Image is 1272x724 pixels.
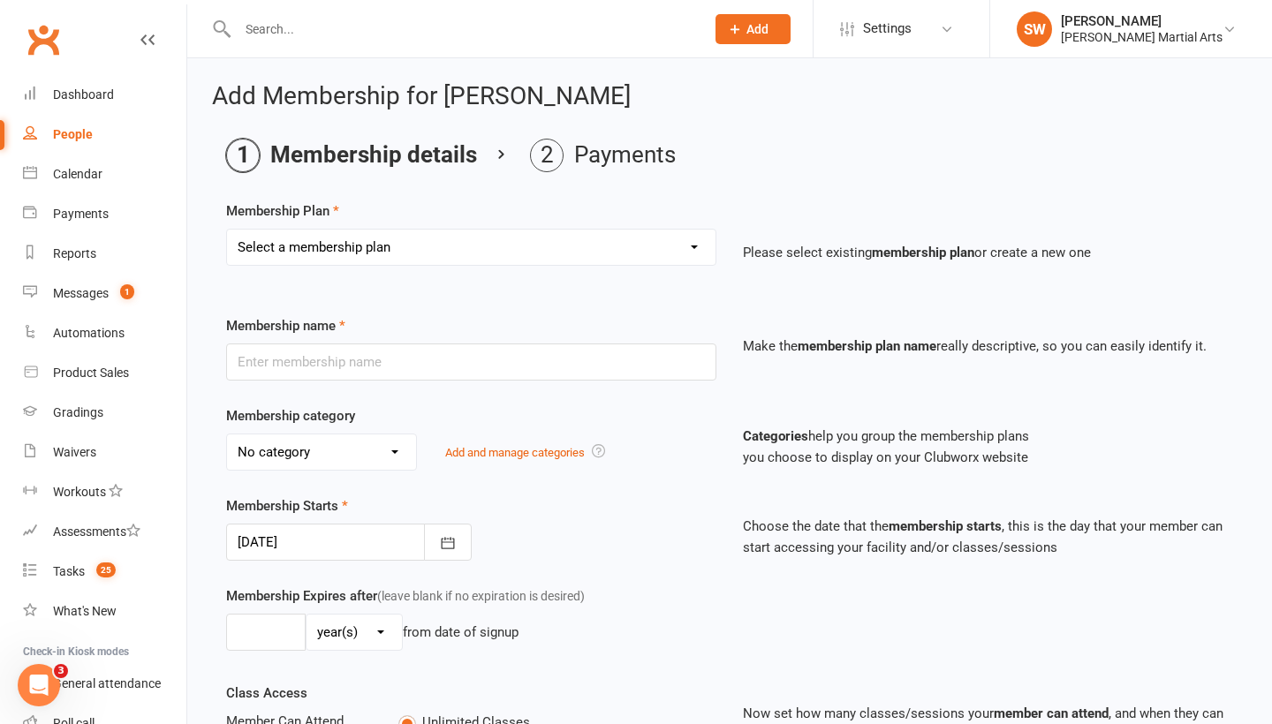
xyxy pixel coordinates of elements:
div: General attendance [53,676,161,690]
input: Enter membership name [226,343,716,381]
div: Calendar [53,167,102,181]
strong: membership plan name [798,338,936,354]
li: Membership details [226,139,477,172]
button: Add [715,14,791,44]
span: Add [746,22,768,36]
div: Assessments [53,524,140,539]
div: Automations [53,326,125,340]
div: [PERSON_NAME] Martial Arts [1061,29,1223,45]
iframe: Intercom live chat [18,664,60,706]
a: Workouts [23,472,186,512]
a: Add and manage categories [445,446,585,459]
a: Tasks 25 [23,552,186,592]
strong: membership starts [889,518,1002,534]
span: Settings [863,9,912,49]
a: Waivers [23,433,186,472]
span: 3 [54,664,68,678]
div: [PERSON_NAME] [1061,13,1223,29]
label: Class Access [226,683,307,704]
a: Product Sales [23,353,186,393]
label: Membership category [226,405,355,426]
a: Dashboard [23,75,186,115]
div: Messages [53,286,109,300]
p: Please select existing or create a new one [743,242,1233,263]
div: Tasks [53,564,85,578]
a: Gradings [23,393,186,433]
span: 1 [120,284,134,299]
div: Gradings [53,405,103,419]
div: SW [1017,11,1052,47]
div: from date of signup [403,622,519,643]
strong: Categories [743,428,808,444]
a: People [23,115,186,155]
a: Calendar [23,155,186,194]
li: Payments [530,139,676,172]
label: Membership name [226,315,345,336]
div: Dashboard [53,87,114,102]
a: Clubworx [21,18,65,62]
div: Reports [53,246,96,260]
a: Messages 1 [23,274,186,313]
input: Search... [232,17,693,41]
p: help you group the membership plans you choose to display on your Clubworx website [743,426,1233,468]
a: Reports [23,234,186,274]
a: Payments [23,194,186,234]
p: Choose the date that the , this is the day that your member can start accessing your facility and... [743,516,1233,558]
div: Payments [53,207,109,221]
div: Product Sales [53,366,129,380]
span: 25 [96,562,116,577]
h2: Add Membership for [PERSON_NAME] [212,83,1247,110]
div: People [53,127,93,141]
a: General attendance kiosk mode [23,664,186,704]
strong: membership plan [872,245,974,260]
div: Waivers [53,445,96,459]
a: Automations [23,313,186,353]
div: Workouts [53,485,106,499]
a: Assessments [23,512,186,552]
span: (leave blank if no expiration is desired) [377,589,585,603]
div: What's New [53,604,117,618]
p: Make the really descriptive, so you can easily identify it. [743,336,1233,357]
label: Membership Plan [226,200,339,222]
strong: member can attend [994,705,1109,721]
label: Membership Expires after [226,585,585,607]
a: What's New [23,592,186,631]
label: Membership Starts [226,495,348,517]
